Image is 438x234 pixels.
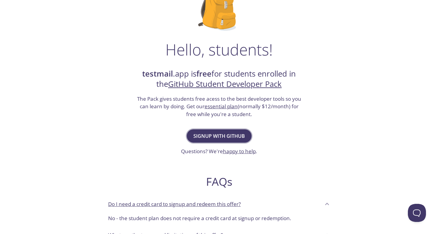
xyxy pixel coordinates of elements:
iframe: Help Scout Beacon - Open [408,204,426,222]
h3: Questions? We're . [181,147,257,155]
a: essential plan [205,103,238,110]
h3: The Pack gives students free acess to the best developer tools so you can learn by doing. Get our... [136,95,302,118]
strong: testmail [142,68,173,79]
h2: .app is for students enrolled in the [136,69,302,90]
strong: free [196,68,211,79]
p: Do I need a credit card to signup and redeem this offer? [108,200,241,208]
h1: Hello, students! [165,40,273,58]
div: Do I need a credit card to signup and redeem this offer? [103,196,335,212]
a: happy to help [223,148,256,155]
span: Signup with GitHub [193,132,245,140]
div: Do I need a credit card to signup and redeem this offer? [103,212,335,227]
h2: FAQs [103,175,335,188]
button: Signup with GitHub [187,129,252,143]
p: No - the student plan does not require a credit card at signup or redemption. [108,214,330,222]
a: GitHub Student Developer Pack [168,79,282,89]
